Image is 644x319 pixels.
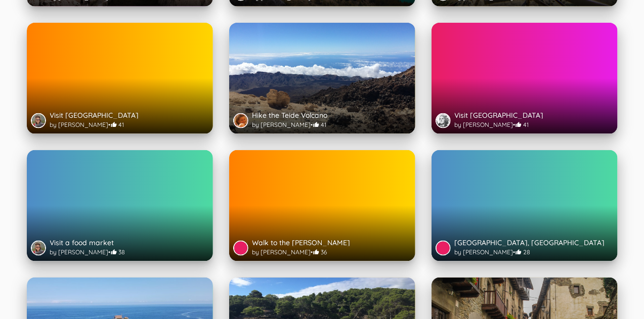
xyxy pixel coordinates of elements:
span: by [PERSON_NAME] • 41 [455,121,529,128]
h3: Visit [GEOGRAPHIC_DATA] [50,112,139,119]
span: by [PERSON_NAME] • 36 [252,248,327,256]
span: by [PERSON_NAME] • 41 [252,121,327,128]
img: Marie Servant [234,114,247,127]
a: Old and small town ideal to a walk around and try some local food. You can also try going for a h... [432,150,618,261]
span: by [PERSON_NAME] • 41 [50,121,124,128]
a: Walk to the Estany de GerberMarie ServantWalk to the [PERSON_NAME]by [PERSON_NAME]•36 [229,150,415,261]
img: Sarah Becker [32,242,45,255]
a: Hike the Teide VolcanoMarie ServantHike the Teide Volcanoby [PERSON_NAME]•41 [229,23,415,134]
h3: Walk to the [PERSON_NAME] [252,239,351,246]
span: by [PERSON_NAME] • 28 [455,248,531,256]
a: Visit Sant Maurici LakeSarah BeckerVisit [GEOGRAPHIC_DATA]by [PERSON_NAME]•41 [27,23,213,134]
span: by [PERSON_NAME] • 38 [50,248,125,256]
h3: [GEOGRAPHIC_DATA], [GEOGRAPHIC_DATA] [455,239,605,246]
h3: Visit [GEOGRAPHIC_DATA] [455,112,544,119]
h3: Visit a food market [50,239,114,246]
a: Visit a food marketSarah BeckerVisit a food marketby [PERSON_NAME]•38 [27,150,213,261]
img: Sarah Becker [32,114,45,127]
h3: Hike the Teide Volcano [252,112,328,119]
a: Visit Buen Retiro ParkEmma BrownVisit [GEOGRAPHIC_DATA]by [PERSON_NAME]•41 [432,23,618,134]
img: Emma Brown [437,114,450,127]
